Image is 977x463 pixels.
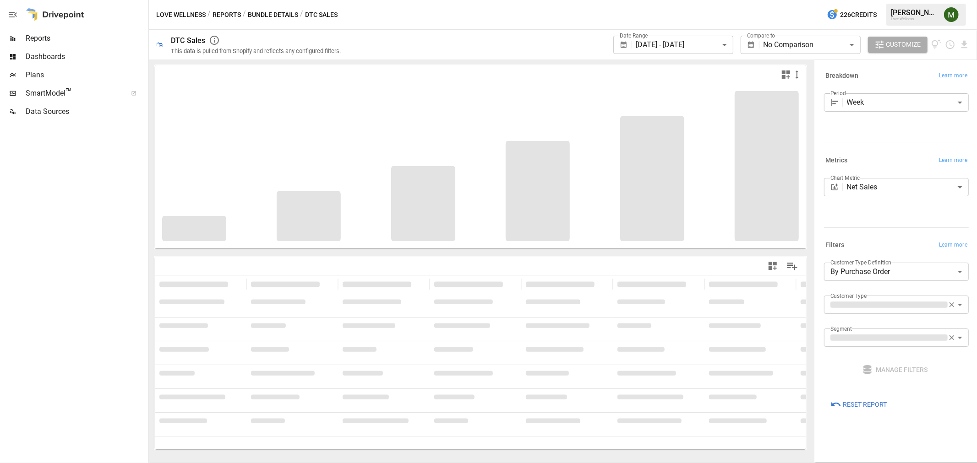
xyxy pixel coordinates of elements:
[830,258,892,266] label: Customer Type Definition
[847,93,969,112] div: Week
[939,241,967,250] span: Learn more
[830,292,867,300] label: Customer Type
[26,106,147,117] span: Data Sources
[830,89,846,97] label: Period
[504,278,517,291] button: Sort
[687,278,700,291] button: Sort
[825,71,858,81] h6: Breakdown
[26,70,147,81] span: Plans
[891,17,939,21] div: Love Wellness
[26,33,147,44] span: Reports
[300,9,303,21] div: /
[779,278,791,291] button: Sort
[840,9,877,21] span: 226 Credits
[824,263,969,281] div: By Purchase Order
[944,7,959,22] img: Meredith Lacasse
[248,9,298,21] button: Bundle Details
[243,9,246,21] div: /
[65,86,72,98] span: ™
[620,32,648,39] label: Date Range
[868,37,928,53] button: Customize
[945,39,955,50] button: Schedule report
[843,399,887,410] span: Reset Report
[824,396,893,413] button: Reset Report
[171,36,205,45] div: DTC Sales
[171,48,341,54] div: This data is pulled from Shopify and reflects any configured filters.
[229,278,242,291] button: Sort
[939,156,967,165] span: Learn more
[830,174,860,182] label: Chart Metric
[891,8,939,17] div: [PERSON_NAME]
[763,36,860,54] div: No Comparison
[595,278,608,291] button: Sort
[636,36,733,54] div: [DATE] - [DATE]
[156,40,164,49] div: 🛍
[207,9,211,21] div: /
[847,178,969,196] div: Net Sales
[213,9,241,21] button: Reports
[156,9,206,21] button: Love Wellness
[823,6,880,23] button: 226Credits
[959,39,970,50] button: Download report
[886,39,921,50] span: Customize
[830,325,852,333] label: Segment
[747,32,775,39] label: Compare to
[26,51,147,62] span: Dashboards
[939,71,967,81] span: Learn more
[825,240,845,250] h6: Filters
[825,156,848,166] h6: Metrics
[412,278,425,291] button: Sort
[26,88,121,99] span: SmartModel
[931,37,942,53] button: View documentation
[939,2,964,27] button: Meredith Lacasse
[321,278,333,291] button: Sort
[782,256,802,276] button: Manage Columns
